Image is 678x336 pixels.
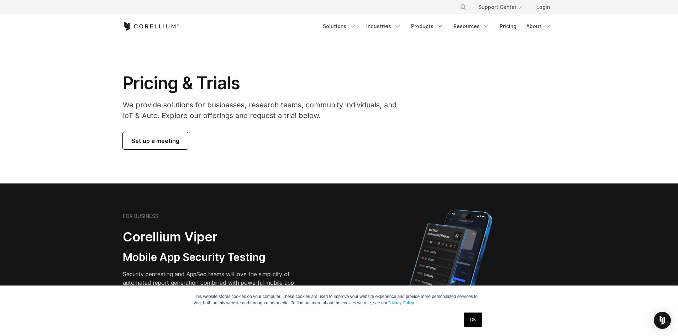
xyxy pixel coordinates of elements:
[654,312,671,329] div: Open Intercom Messenger
[495,20,521,33] a: Pricing
[362,20,405,33] a: Industries
[123,22,179,31] a: Corellium Home
[123,229,305,245] h2: Corellium Viper
[464,313,482,327] a: OK
[131,137,179,145] span: Set up a meeting
[123,100,406,121] p: We provide solutions for businesses, research teams, community individuals, and IoT & Auto. Explo...
[319,20,556,33] div: Navigation Menu
[473,1,528,14] a: Support Center
[123,251,305,264] h3: Mobile App Security Testing
[397,206,504,331] img: Corellium MATRIX automated report on iPhone showing app vulnerability test results across securit...
[388,300,415,305] a: Privacy Policy.
[123,270,305,295] p: Security pentesting and AppSec teams will love the simplicity of automated report generation comb...
[123,132,188,149] a: Set up a meeting
[123,73,406,94] h1: Pricing & Trials
[123,213,158,219] h6: FOR BUSINESS
[451,1,556,14] div: Navigation Menu
[449,20,494,33] a: Resources
[531,1,556,14] a: Login
[319,20,361,33] a: Solutions
[194,293,484,306] p: This website stores cookies on your computer. These cookies are used to improve your website expe...
[522,20,556,33] a: About
[407,20,448,33] a: Products
[457,1,470,14] button: Search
